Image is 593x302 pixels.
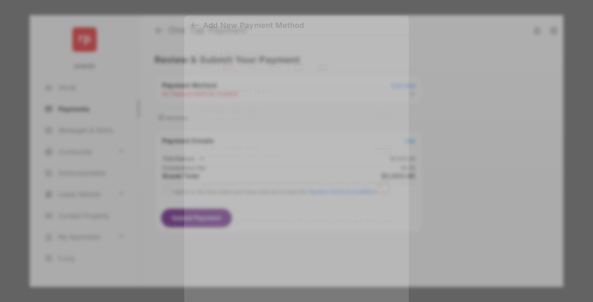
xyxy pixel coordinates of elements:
div: Add New Payment Method [203,21,304,30]
span: Debit / Credit Card [202,144,281,152]
div: Convenience fee - $6.95 / $150.00 [202,153,281,159]
span: Bank Account ACH [202,106,260,114]
h4: Select Payment Type [194,86,399,94]
div: * Convenience fee for international and commercial credit and debit cards may vary. [194,217,399,233]
span: Moneygram [202,181,257,189]
div: Convenience fee - $1.95 [202,116,260,122]
span: Accepted Card Types [194,49,261,56]
div: Convenience fee - $7.99 [202,191,257,197]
